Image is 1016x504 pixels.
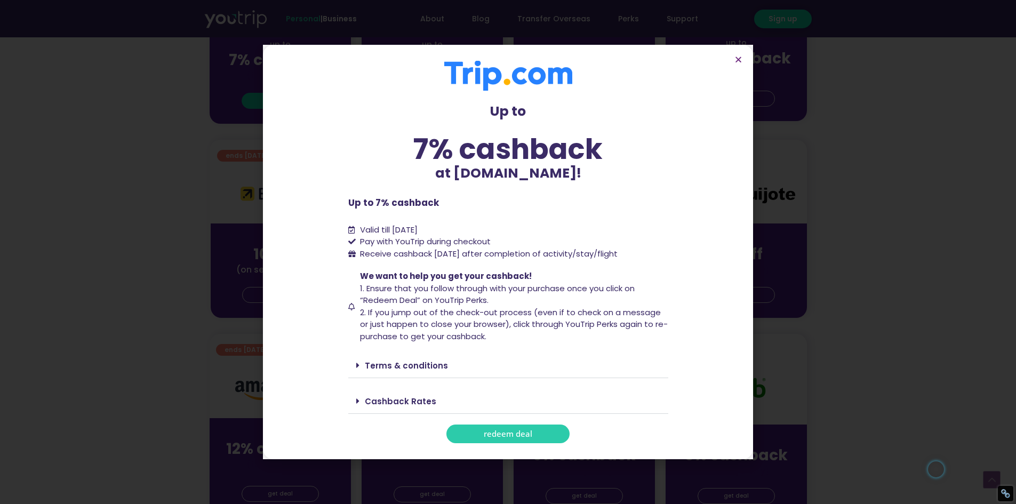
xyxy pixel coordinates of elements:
span: 1. Ensure that you follow through with your purchase once you click on “Redeem Deal” on YouTrip P... [360,283,635,306]
span: Pay with YouTrip during checkout [357,236,491,248]
a: redeem deal [446,425,570,443]
span: Valid till [DATE] [360,224,418,235]
p: Up to [348,101,668,122]
span: 2. If you jump out of the check-out process (even if to check on a message or just happen to clos... [360,307,668,342]
div: Restore Info Box &#10;&#10;NoFollow Info:&#10; META-Robots NoFollow: &#09;true&#10; META-Robots N... [1001,489,1011,499]
span: Receive cashback [DATE] after completion of activity/stay/flight [360,248,618,259]
div: 7% cashback [348,135,668,163]
div: Terms & conditions [348,353,668,378]
a: Cashback Rates [365,396,436,407]
div: Cashback Rates [348,389,668,414]
p: at [DOMAIN_NAME]! [348,163,668,183]
a: Close [734,55,742,63]
span: We want to help you get your cashback! [360,270,532,282]
span: redeem deal [484,430,532,438]
a: Terms & conditions [365,360,448,371]
b: Up to 7% cashback [348,196,439,209]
